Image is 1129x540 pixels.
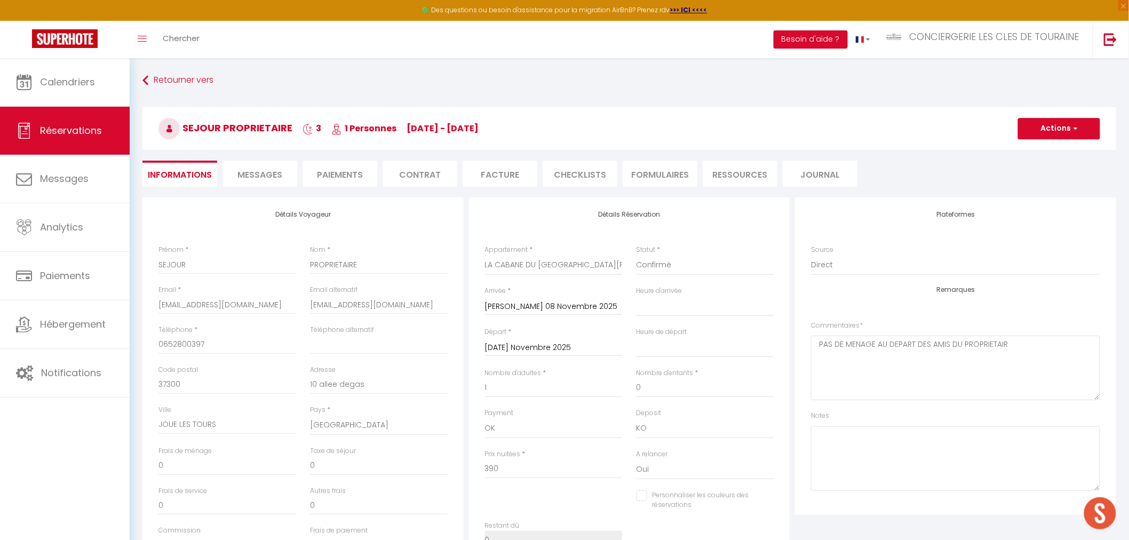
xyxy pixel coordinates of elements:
a: Chercher [155,21,208,58]
label: Frais de ménage [158,446,212,456]
span: 1 Personnes [331,122,396,134]
label: Frais de service [158,486,207,496]
a: ... CONCIERGERIE LES CLES DE TOURAINE [878,21,1093,58]
li: Paiements [303,161,377,187]
label: Nombre d'adultes [485,368,542,378]
span: [DATE] - [DATE] [407,122,479,134]
span: Chercher [163,33,200,44]
label: Prix nuitées [485,449,521,459]
label: Prénom [158,245,184,255]
li: Ressources [703,161,777,187]
label: Commission [158,526,201,536]
li: Informations [142,161,217,187]
button: Besoin d'aide ? [774,30,848,49]
label: Source [811,245,833,255]
span: Calendriers [40,75,95,89]
label: Arrivée [485,286,506,296]
li: FORMULAIRES [623,161,697,187]
label: Heure de départ [637,327,687,337]
h4: Remarques [811,286,1100,293]
img: ... [886,33,902,41]
label: Payment [485,408,514,418]
label: Restant dû [485,521,520,531]
img: logout [1104,33,1117,46]
li: Journal [783,161,857,187]
a: Retourner vers [142,71,1116,90]
h4: Plateformes [811,211,1100,218]
span: SEJOUR PROPRIETAIRE [158,121,292,134]
label: A relancer [637,449,668,459]
span: 3 [303,122,321,134]
h4: Détails Voyageur [158,211,448,218]
img: Super Booking [32,29,98,48]
a: >>> ICI <<<< [670,5,707,14]
button: Actions [1018,118,1100,139]
label: Deposit [637,408,662,418]
label: Heure d'arrivée [637,286,682,296]
label: Nom [310,245,325,255]
label: Ville [158,405,171,415]
li: Contrat [383,161,457,187]
span: Analytics [40,220,83,234]
label: Code postal [158,365,198,375]
span: Paiements [40,269,90,282]
h4: Détails Réservation [485,211,774,218]
label: Appartement [485,245,528,255]
label: Nombre d'enfants [637,368,694,378]
span: Hébergement [40,317,106,331]
label: Statut [637,245,656,255]
span: Messages [237,169,282,181]
label: Commentaires [811,321,863,331]
label: Téléphone alternatif [310,325,374,335]
label: Notes [811,411,829,421]
label: Frais de paiement [310,526,368,536]
li: Facture [463,161,537,187]
span: CONCIERGERIE LES CLES DE TOURAINE [909,30,1079,43]
div: Ouvrir le chat [1084,497,1116,529]
span: Messages [40,172,89,185]
span: Réservations [40,124,102,137]
label: Départ [485,327,507,337]
label: Autres frais [310,486,346,496]
label: Pays [310,405,325,415]
label: Email alternatif [310,285,357,295]
label: Taxe de séjour [310,446,356,456]
span: Notifications [41,366,101,379]
label: Email [158,285,176,295]
li: CHECKLISTS [543,161,617,187]
label: Adresse [310,365,336,375]
label: Téléphone [158,325,193,335]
